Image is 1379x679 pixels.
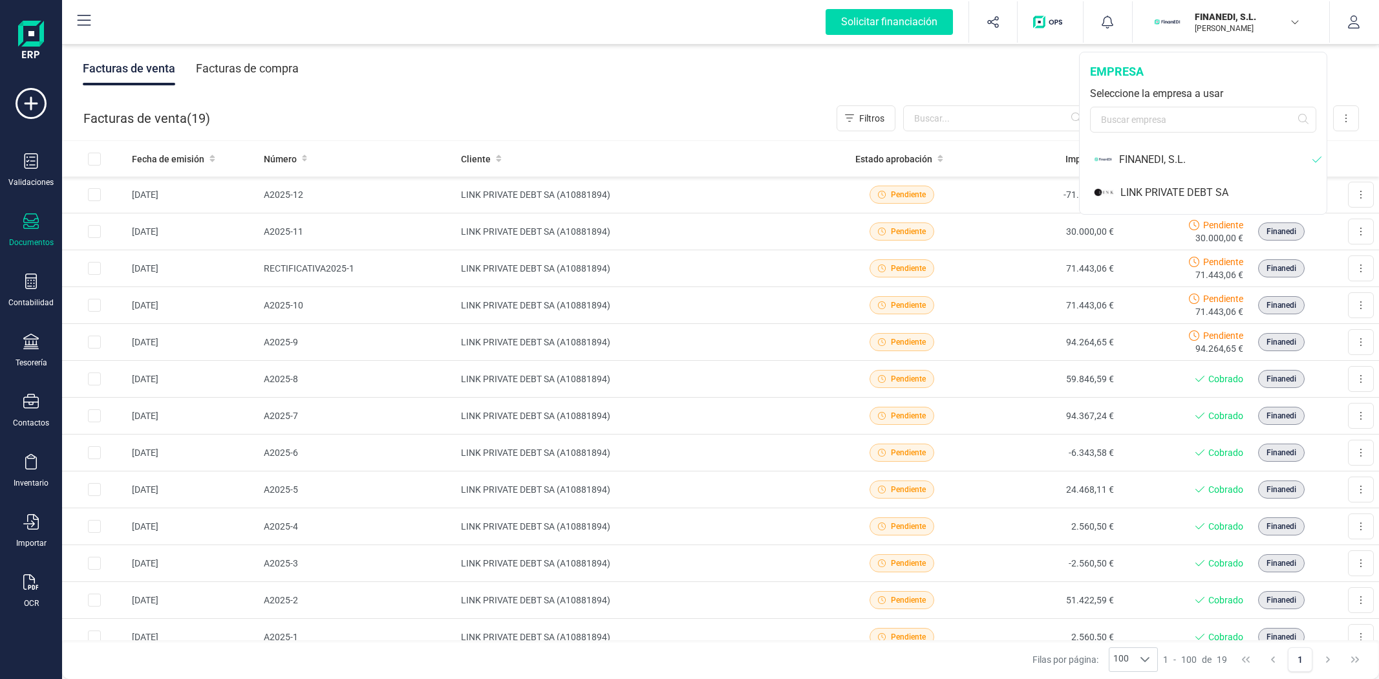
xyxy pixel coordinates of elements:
[14,478,48,488] div: Inventario
[1163,653,1168,666] span: 1
[127,250,259,287] td: [DATE]
[891,447,926,458] span: Pendiente
[891,299,926,311] span: Pendiente
[1065,153,1098,166] span: Importe
[1261,647,1285,672] button: Previous Page
[1267,299,1296,311] span: Finanedi
[132,153,204,166] span: Fecha de emisión
[1208,520,1243,533] span: Cobrado
[16,538,47,548] div: Importar
[259,324,456,361] td: A2025-9
[127,619,259,656] td: [DATE]
[259,361,456,398] td: A2025-8
[259,287,456,324] td: A2025-10
[88,557,101,570] div: Row Selected 2166f7c7-5b44-413f-99cb-8995035137d8
[1267,373,1296,385] span: Finanedi
[1267,447,1296,458] span: Finanedi
[1208,483,1243,496] span: Cobrado
[456,250,829,287] td: LINK PRIVATE DEBT SA (A10881894)
[88,594,101,607] div: Row Selected 3e97f29f-06b0-4f69-aa9d-bb0e730476d9
[1025,1,1075,43] button: Logo de OPS
[461,153,491,166] span: Cliente
[974,471,1119,508] td: 24.468,11 €
[1267,226,1296,237] span: Finanedi
[88,372,101,385] div: Row Selected 4d9a4e91-2af8-496b-a67c-0062f7f6843e
[974,177,1119,213] td: -71.443,06 €
[810,1,968,43] button: Solicitar financiación
[1208,630,1243,643] span: Cobrado
[88,262,101,275] div: Row Selected f948c42b-dc2a-4df4-bb41-071934d57753
[456,398,829,435] td: LINK PRIVATE DEBT SA (A10881894)
[1195,342,1243,355] span: 94.264,65 €
[127,361,259,398] td: [DATE]
[891,263,926,274] span: Pendiente
[891,226,926,237] span: Pendiente
[259,250,456,287] td: RECTIFICATIVA2025-1
[974,250,1119,287] td: 71.443,06 €
[891,631,926,643] span: Pendiente
[1195,10,1298,23] p: FINANEDI, S.L.
[1316,647,1340,672] button: Next Page
[891,410,926,422] span: Pendiente
[1208,372,1243,385] span: Cobrado
[259,213,456,250] td: A2025-11
[9,237,54,248] div: Documentos
[1203,329,1243,342] span: Pendiente
[1208,594,1243,607] span: Cobrado
[16,358,47,368] div: Tesorería
[1203,255,1243,268] span: Pendiente
[974,361,1119,398] td: 59.846,59 €
[974,324,1119,361] td: 94.264,65 €
[88,336,101,349] div: Row Selected 85e19d34-2686-421c-8ddf-d20823388623
[1033,16,1067,28] img: Logo de OPS
[1267,336,1296,348] span: Finanedi
[88,446,101,459] div: Row Selected 3550f7df-ae43-41af-b624-53651b13355e
[974,545,1119,582] td: -2.560,50 €
[127,324,259,361] td: [DATE]
[191,109,206,127] span: 19
[826,9,953,35] div: Solicitar financiación
[259,582,456,619] td: A2025-2
[1288,647,1312,672] button: Page 1
[259,545,456,582] td: A2025-3
[1090,63,1316,81] div: empresa
[1148,1,1314,43] button: FIFINANEDI, S.L.[PERSON_NAME]
[456,619,829,656] td: LINK PRIVATE DEBT SA (A10881894)
[1267,521,1296,532] span: Finanedi
[127,471,259,508] td: [DATE]
[8,297,54,308] div: Contabilidad
[456,324,829,361] td: LINK PRIVATE DEBT SA (A10881894)
[456,545,829,582] td: LINK PRIVATE DEBT SA (A10881894)
[1120,185,1327,200] div: LINK PRIVATE DEBT SA
[891,373,926,385] span: Pendiente
[1234,647,1258,672] button: First Page
[127,177,259,213] td: [DATE]
[974,398,1119,435] td: 94.367,24 €
[127,287,259,324] td: [DATE]
[259,619,456,656] td: A2025-1
[1119,152,1312,167] div: FINANEDI, S.L.
[891,521,926,532] span: Pendiente
[974,213,1119,250] td: 30.000,00 €
[1267,484,1296,495] span: Finanedi
[264,153,297,166] span: Número
[259,508,456,545] td: A2025-4
[1203,219,1243,232] span: Pendiente
[891,336,926,348] span: Pendiente
[1267,410,1296,422] span: Finanedi
[1153,8,1182,36] img: FI
[1090,107,1316,133] input: Buscar empresa
[127,582,259,619] td: [DATE]
[1203,292,1243,305] span: Pendiente
[127,508,259,545] td: [DATE]
[1094,148,1113,171] img: FI
[456,471,829,508] td: LINK PRIVATE DEBT SA (A10881894)
[891,484,926,495] span: Pendiente
[88,188,101,201] div: Row Selected 1497cca4-0830-4410-94bc-ed64748248f6
[259,471,456,508] td: A2025-5
[974,582,1119,619] td: 51.422,59 €
[456,435,829,471] td: LINK PRIVATE DEBT SA (A10881894)
[127,435,259,471] td: [DATE]
[127,398,259,435] td: [DATE]
[1267,557,1296,569] span: Finanedi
